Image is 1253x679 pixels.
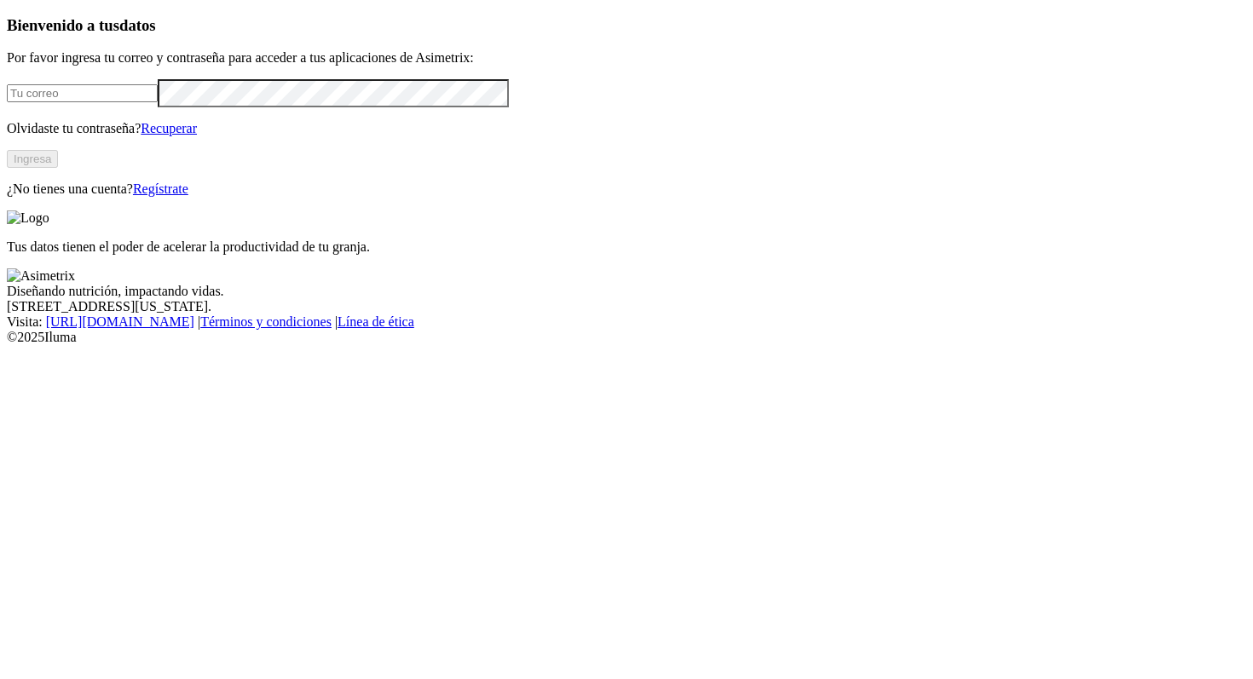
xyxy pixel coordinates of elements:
button: Ingresa [7,150,58,168]
p: Por favor ingresa tu correo y contraseña para acceder a tus aplicaciones de Asimetrix: [7,50,1246,66]
div: © 2025 Iluma [7,330,1246,345]
a: Términos y condiciones [200,314,332,329]
span: datos [119,16,156,34]
a: Línea de ética [338,314,414,329]
p: Tus datos tienen el poder de acelerar la productividad de tu granja. [7,239,1246,255]
div: Visita : | | [7,314,1246,330]
img: Asimetrix [7,268,75,284]
a: Regístrate [133,181,188,196]
p: Olvidaste tu contraseña? [7,121,1246,136]
a: Recuperar [141,121,197,135]
img: Logo [7,210,49,226]
div: Diseñando nutrición, impactando vidas. [7,284,1246,299]
a: [URL][DOMAIN_NAME] [46,314,194,329]
input: Tu correo [7,84,158,102]
p: ¿No tienes una cuenta? [7,181,1246,197]
h3: Bienvenido a tus [7,16,1246,35]
div: [STREET_ADDRESS][US_STATE]. [7,299,1246,314]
